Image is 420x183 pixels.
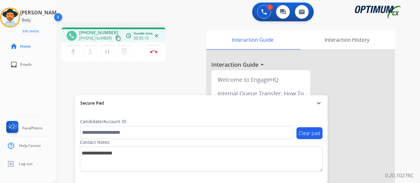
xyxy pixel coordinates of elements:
[214,73,308,86] div: Welcome to EngageHQ
[385,172,414,179] p: 0.20.1027RC
[206,30,299,50] div: Interaction Guide
[80,139,111,145] label: Contact Notes:
[315,99,323,107] mat-icon: expand_more
[86,48,94,55] mat-icon: merge_type
[10,43,18,50] mat-icon: home
[19,161,33,166] span: Log out
[80,118,127,125] label: Candidate/Account ID:
[69,33,75,39] mat-icon: phone
[20,28,42,35] button: Edit Avatar
[19,143,41,148] span: Help Center
[5,121,43,135] a: FocalPoints
[69,48,77,55] mat-icon: mic
[103,48,111,55] mat-icon: pause
[22,126,43,131] span: FocalPoints
[20,9,61,16] h3: [PERSON_NAME]
[296,127,323,139] button: Clear pad
[79,29,118,36] span: [PHONE_NUMBER]
[214,86,308,100] div: Internal Queue Transfer: How To
[20,44,31,49] span: Home
[154,33,159,39] mat-icon: close
[299,30,395,50] div: Interaction History
[20,16,32,24] div: Busy
[120,48,128,55] mat-icon: dialpad
[10,61,18,68] mat-icon: inbox
[150,50,157,53] img: control
[134,36,149,41] span: 00:05:10
[20,62,32,67] span: Emails
[134,31,153,36] span: Handle time
[115,35,121,41] mat-icon: content_copy
[80,100,104,106] span: Secure Pad
[1,9,19,26] img: avatar
[267,4,273,10] div: 1
[126,33,131,39] mat-icon: access_time
[79,36,112,41] span: [PHONE_NUMBER]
